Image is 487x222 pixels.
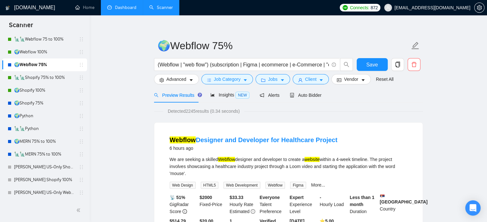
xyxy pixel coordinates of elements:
button: userClientcaret-down [293,74,329,84]
span: holder [79,126,84,131]
span: info-circle [183,209,187,214]
span: HTML5 [201,182,218,189]
span: holder [79,139,84,144]
span: exclamation-circle [251,209,255,214]
a: 🌍Webflow 75% [14,58,75,71]
span: Insights [210,92,249,97]
div: Tooltip anchor [197,92,203,98]
span: Scanner [4,20,38,34]
b: 📡 51% [170,195,185,200]
a: 🌍MERN 75% to 100% [14,135,75,148]
button: Save [357,58,388,71]
span: user [386,5,390,10]
span: Job Category [214,76,240,83]
span: holder [79,190,84,195]
div: GigRadar Score [168,194,199,215]
span: NEW [235,92,249,99]
div: Talent Preference [258,194,288,215]
a: setting [474,5,484,10]
b: $ 2000 [199,195,212,200]
span: user [298,78,303,82]
span: caret-down [243,78,248,82]
button: search [340,58,353,71]
a: [PERSON_NAME] US-Only Webflow [14,186,75,199]
button: copy [391,58,404,71]
span: holder [79,165,84,170]
span: holder [79,37,84,42]
a: dashboardDashboard [107,5,136,10]
span: robot [290,93,294,97]
a: 🗽🗽Shopify 75% to 100% [14,71,75,84]
a: Reset All [376,76,394,83]
span: holder [79,152,84,157]
div: Experience Level [288,194,319,215]
a: 🌍Shopify 75% [14,97,75,110]
img: logo [5,3,10,13]
span: Web Development [223,182,260,189]
span: holder [79,75,84,80]
span: Detected 2245 results (0.34 seconds) [163,108,244,115]
button: setting [474,3,484,13]
span: Webflow [265,182,285,189]
span: search [340,62,353,67]
img: 🇷🇸 [380,194,385,198]
div: Country [378,194,409,215]
span: Auto Bidder [290,93,321,98]
span: caret-down [319,78,323,82]
a: More... [311,182,325,188]
b: Less than 1 month [350,195,374,207]
a: homeHome [75,5,94,10]
span: caret-down [361,78,365,82]
a: 🌍Python [14,110,75,122]
span: delete [408,62,420,67]
div: Fixed-Price [198,194,228,215]
span: Figma [290,182,306,189]
b: - [320,195,321,200]
span: holder [79,113,84,119]
b: [GEOGRAPHIC_DATA] [380,194,428,204]
mark: Webflow [170,136,196,143]
span: copy [392,62,404,67]
b: Everyone [260,195,280,200]
mark: website [304,157,320,162]
span: holder [79,50,84,55]
span: Vendor [344,76,358,83]
span: info-circle [332,63,336,67]
span: holder [79,101,84,106]
a: 🗽🗽MERN 75% to 100% [14,148,75,161]
a: [PERSON_NAME] Shopify 100% [14,173,75,186]
button: folderJobscaret-down [256,74,290,84]
mark: Webflow [218,157,235,162]
span: area-chart [210,93,215,97]
b: Expert [290,195,304,200]
a: [PERSON_NAME] US-Only Shopify 100% [14,161,75,173]
input: Scanner name... [158,38,410,54]
span: holder [79,177,84,182]
span: Alerts [260,93,280,98]
span: double-left [76,207,83,213]
span: Connects: [350,4,369,11]
div: We are seeking a skilled designer and developer to create a within a 4-week timeline. The project... [170,156,407,177]
span: search [154,93,158,97]
span: Advanced [166,76,186,83]
span: edit [411,42,419,50]
a: 🗽🗽Webflow 75 to 100% [14,33,75,46]
a: WebflowDesigner and Developer for Healthcare Project [170,136,337,143]
input: Search Freelance Jobs... [158,61,329,69]
a: searchScanner [149,5,173,10]
span: 872 [370,4,377,11]
div: Hourly Load [318,194,348,215]
span: Estimated [230,209,249,214]
span: Save [366,61,378,69]
span: idcard [337,78,341,82]
span: caret-down [189,78,193,82]
b: $ 33.33 [230,195,243,200]
span: bars [207,78,211,82]
button: idcardVendorcaret-down [331,74,370,84]
span: Jobs [268,76,278,83]
div: Duration [348,194,378,215]
span: folder [261,78,265,82]
button: barsJob Categorycaret-down [201,74,253,84]
span: setting [159,78,164,82]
